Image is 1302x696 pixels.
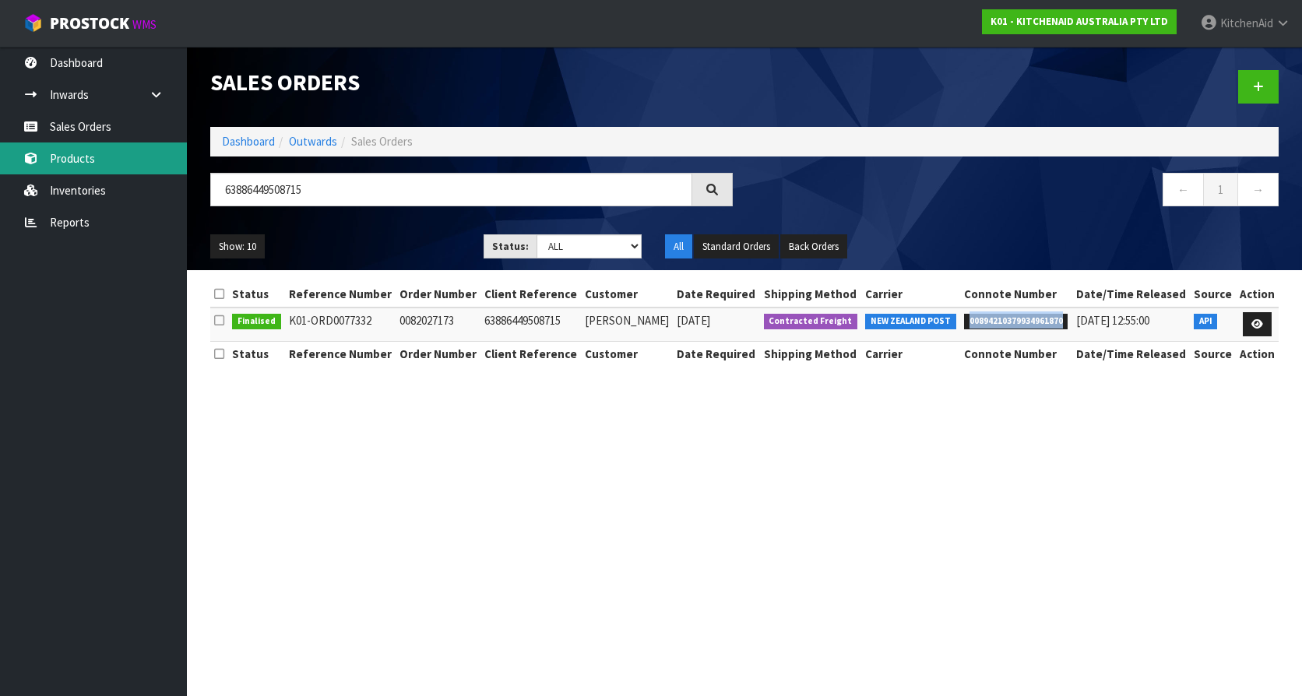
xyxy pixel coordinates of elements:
[228,282,285,307] th: Status
[1163,173,1204,206] a: ←
[760,282,862,307] th: Shipping Method
[960,341,1072,366] th: Connote Number
[1072,282,1190,307] th: Date/Time Released
[232,314,281,329] span: Finalised
[665,234,692,259] button: All
[673,282,759,307] th: Date Required
[50,13,129,33] span: ProStock
[1220,16,1273,30] span: KitchenAid
[694,234,779,259] button: Standard Orders
[764,314,858,329] span: Contracted Freight
[581,282,673,307] th: Customer
[480,282,581,307] th: Client Reference
[210,70,733,95] h1: Sales Orders
[228,341,285,366] th: Status
[865,314,956,329] span: NEW ZEALAND POST
[581,341,673,366] th: Customer
[760,341,862,366] th: Shipping Method
[1190,282,1236,307] th: Source
[861,282,960,307] th: Carrier
[581,308,673,341] td: [PERSON_NAME]
[396,308,480,341] td: 0082027173
[210,173,692,206] input: Search sales orders
[1236,282,1279,307] th: Action
[351,134,413,149] span: Sales Orders
[210,234,265,259] button: Show: 10
[1194,314,1218,329] span: API
[132,17,157,32] small: WMS
[991,15,1168,28] strong: K01 - KITCHENAID AUSTRALIA PTY LTD
[1072,341,1190,366] th: Date/Time Released
[1076,313,1149,328] span: [DATE] 12:55:00
[492,240,529,253] strong: Status:
[1190,341,1236,366] th: Source
[285,308,396,341] td: K01-ORD0077332
[396,282,480,307] th: Order Number
[756,173,1279,211] nav: Page navigation
[480,341,581,366] th: Client Reference
[780,234,847,259] button: Back Orders
[677,313,710,328] span: [DATE]
[1237,173,1279,206] a: →
[480,308,581,341] td: 63886449508715
[1203,173,1238,206] a: 1
[964,314,1068,329] span: 00894210379934961870
[396,341,480,366] th: Order Number
[285,341,396,366] th: Reference Number
[673,341,759,366] th: Date Required
[960,282,1072,307] th: Connote Number
[1236,341,1279,366] th: Action
[23,13,43,33] img: cube-alt.png
[222,134,275,149] a: Dashboard
[289,134,337,149] a: Outwards
[861,341,960,366] th: Carrier
[285,282,396,307] th: Reference Number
